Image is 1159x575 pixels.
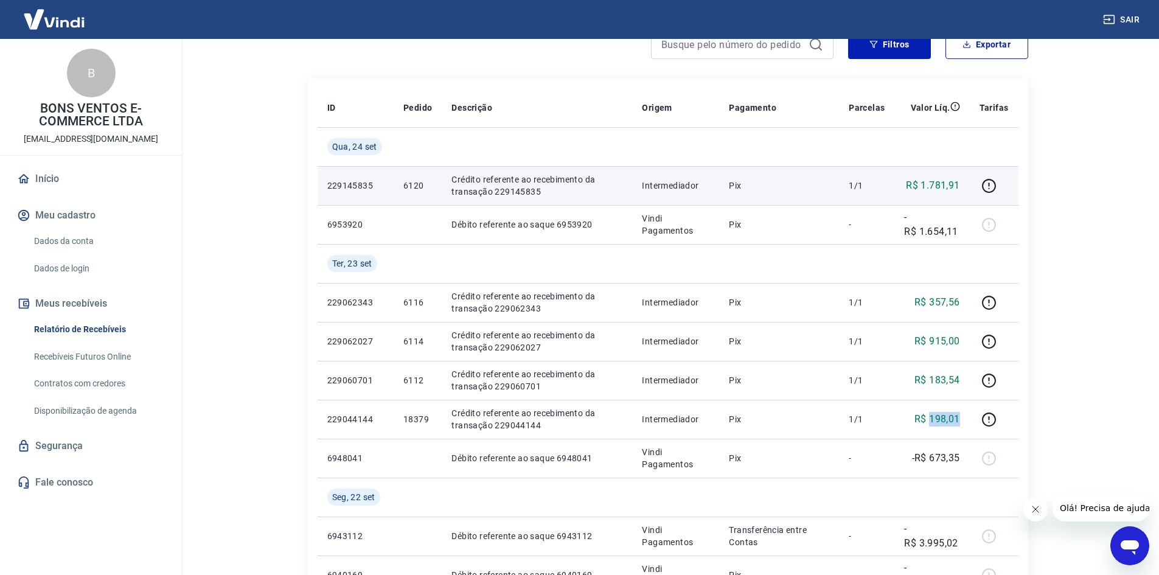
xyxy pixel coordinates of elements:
[451,452,622,464] p: Débito referente ao saque 6948041
[24,133,158,145] p: [EMAIL_ADDRESS][DOMAIN_NAME]
[29,371,167,396] a: Contratos com credores
[332,141,377,153] span: Qua, 24 set
[661,35,804,54] input: Busque pelo número do pedido
[327,452,384,464] p: 6948041
[849,218,885,231] p: -
[15,469,167,496] a: Fale conosco
[729,296,829,308] p: Pix
[15,1,94,38] img: Vindi
[914,334,960,349] p: R$ 915,00
[327,102,336,114] p: ID
[945,30,1028,59] button: Exportar
[642,212,709,237] p: Vindi Pagamentos
[914,412,960,427] p: R$ 198,01
[729,524,829,548] p: Transferência entre Contas
[451,530,622,542] p: Débito referente ao saque 6943112
[327,530,384,542] p: 6943112
[642,446,709,470] p: Vindi Pagamentos
[729,374,829,386] p: Pix
[914,295,960,310] p: R$ 357,56
[10,102,172,128] p: BONS VENTOS E-COMMERCE LTDA
[15,202,167,229] button: Meu cadastro
[332,491,375,503] span: Seg, 22 set
[849,102,885,114] p: Parcelas
[729,335,829,347] p: Pix
[729,102,776,114] p: Pagamento
[729,413,829,425] p: Pix
[642,102,672,114] p: Origem
[642,374,709,386] p: Intermediador
[849,413,885,425] p: 1/1
[451,407,622,431] p: Crédito referente ao recebimento da transação 229044144
[332,257,372,270] span: Ter, 23 set
[451,173,622,198] p: Crédito referente ao recebimento da transação 229145835
[642,413,709,425] p: Intermediador
[849,296,885,308] p: 1/1
[7,9,102,18] span: Olá! Precisa de ajuda?
[29,229,167,254] a: Dados da conta
[403,335,432,347] p: 6114
[849,374,885,386] p: 1/1
[849,335,885,347] p: 1/1
[729,179,829,192] p: Pix
[642,296,709,308] p: Intermediador
[403,296,432,308] p: 6116
[403,374,432,386] p: 6112
[403,102,432,114] p: Pedido
[914,373,960,388] p: R$ 183,54
[327,374,384,386] p: 229060701
[327,218,384,231] p: 6953920
[980,102,1009,114] p: Tarifas
[451,329,622,354] p: Crédito referente ao recebimento da transação 229062027
[15,433,167,459] a: Segurança
[29,317,167,342] a: Relatório de Recebíveis
[729,452,829,464] p: Pix
[403,413,432,425] p: 18379
[451,102,492,114] p: Descrição
[327,335,384,347] p: 229062027
[67,49,116,97] div: B
[29,256,167,281] a: Dados de login
[451,368,622,392] p: Crédito referente ao recebimento da transação 229060701
[451,290,622,315] p: Crédito referente ao recebimento da transação 229062343
[911,102,950,114] p: Valor Líq.
[906,178,959,193] p: R$ 1.781,91
[1023,497,1048,521] iframe: Fechar mensagem
[1053,495,1149,521] iframe: Mensagem da empresa
[848,30,931,59] button: Filtros
[904,210,959,239] p: -R$ 1.654,11
[29,344,167,369] a: Recebíveis Futuros Online
[1101,9,1144,31] button: Sair
[642,335,709,347] p: Intermediador
[451,218,622,231] p: Débito referente ao saque 6953920
[904,521,959,551] p: -R$ 3.995,02
[849,179,885,192] p: 1/1
[327,296,384,308] p: 229062343
[1110,526,1149,565] iframe: Botão para abrir a janela de mensagens
[15,290,167,317] button: Meus recebíveis
[912,451,960,465] p: -R$ 673,35
[849,452,885,464] p: -
[849,530,885,542] p: -
[403,179,432,192] p: 6120
[642,179,709,192] p: Intermediador
[729,218,829,231] p: Pix
[327,413,384,425] p: 229044144
[29,399,167,423] a: Disponibilização de agenda
[15,166,167,192] a: Início
[327,179,384,192] p: 229145835
[642,524,709,548] p: Vindi Pagamentos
